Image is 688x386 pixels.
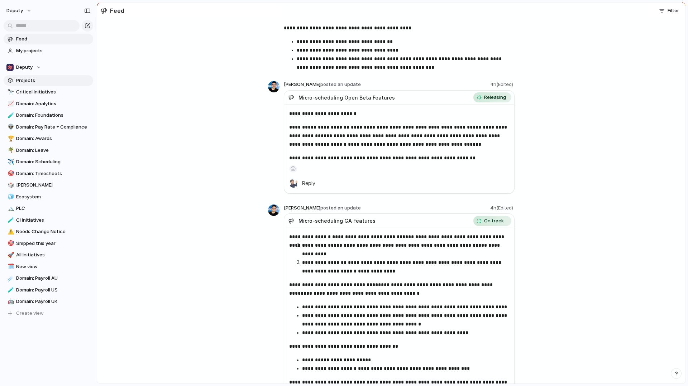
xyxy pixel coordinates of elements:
[8,262,13,271] div: 🗓️
[16,205,91,212] span: PLC
[668,7,679,14] span: Filter
[6,88,14,96] button: 🔭
[16,124,91,131] span: Domain: Pay Rate + Compliance
[4,285,93,295] a: 🧪Domain: Payroll US
[320,81,361,87] span: posted an update
[8,88,13,96] div: 🔭
[8,286,13,294] div: 🧪
[3,5,35,16] button: deputy
[6,263,14,270] button: 🗓️
[320,205,361,211] span: posted an update
[4,203,93,214] a: 🏔️PLC
[6,228,14,235] button: ⚠️
[8,239,13,247] div: 🎯
[16,228,91,235] span: Needs Change Notice
[656,5,682,16] button: Filter
[8,169,13,178] div: 🎯
[8,123,13,131] div: 👽
[16,147,91,154] span: Domain: Leave
[484,217,504,225] span: On track
[16,217,91,224] span: CI Initiatives
[4,238,93,249] div: 🎯Shipped this year
[110,6,124,15] h2: Feed
[6,124,14,131] button: 👽
[4,168,93,179] div: 🎯Domain: Timesheets
[6,147,14,154] button: 🌴
[6,193,14,201] button: 🧊
[8,251,13,259] div: 🚀
[8,216,13,224] div: 🧪
[16,240,91,247] span: Shipped this year
[6,170,14,177] button: 🎯
[4,156,93,167] div: ✈️Domain: Scheduling
[4,250,93,260] a: 🚀All Initiatives
[8,228,13,236] div: ⚠️
[298,217,376,225] span: Micro-scheduling GA Features
[6,158,14,165] button: ✈️
[4,261,93,272] a: 🗓️New view
[8,158,13,166] div: ✈️
[6,298,14,305] button: 🤖
[4,145,93,156] a: 🌴Domain: Leave
[16,135,91,142] span: Domain: Awards
[296,216,378,226] a: Micro-scheduling GA Features
[4,296,93,307] a: 🤖Domain: Payroll UK
[6,100,14,107] button: 📈
[16,47,91,54] span: My projects
[8,274,13,283] div: ☄️
[8,181,13,189] div: 🎲
[4,273,93,284] a: ☄️Domain: Payroll AU
[4,133,93,144] div: 🏆Domain: Awards
[490,204,515,212] span: 4h (Edited)
[8,135,13,143] div: 🏆
[4,75,93,86] a: Projects
[490,81,515,88] span: 4h (Edited)
[4,122,93,132] div: 👽Domain: Pay Rate + Compliance
[4,308,93,319] button: Create view
[6,251,14,259] button: 🚀
[4,98,93,109] a: 📈Domain: Analytics
[284,204,361,212] span: [PERSON_NAME]
[4,34,93,44] a: Feed
[4,215,93,226] a: 🧪CI Initiatives
[16,310,44,317] span: Create view
[4,226,93,237] a: ⚠️Needs Change Notice
[16,193,91,201] span: Ecosystem
[16,251,91,259] span: All Initiatives
[8,111,13,120] div: 🧪
[6,182,14,189] button: 🎲
[6,135,14,142] button: 🏆
[484,94,506,101] span: Releasing
[16,275,91,282] span: Domain: Payroll AU
[8,298,13,306] div: 🤖
[4,45,93,56] a: My projects
[284,81,361,88] span: [PERSON_NAME]
[16,182,91,189] span: [PERSON_NAME]
[8,193,13,201] div: 🧊
[16,64,33,71] span: Deputy
[16,88,91,96] span: Critical Initiatives
[8,146,13,154] div: 🌴
[4,87,93,97] a: 🔭Critical Initiatives
[6,275,14,282] button: ☄️
[4,110,93,121] a: 🧪Domain: Foundations
[16,263,91,270] span: New view
[6,240,14,247] button: 🎯
[8,204,13,213] div: 🏔️
[16,158,91,165] span: Domain: Scheduling
[4,192,93,202] a: 🧊Ecosystem
[16,77,91,84] span: Projects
